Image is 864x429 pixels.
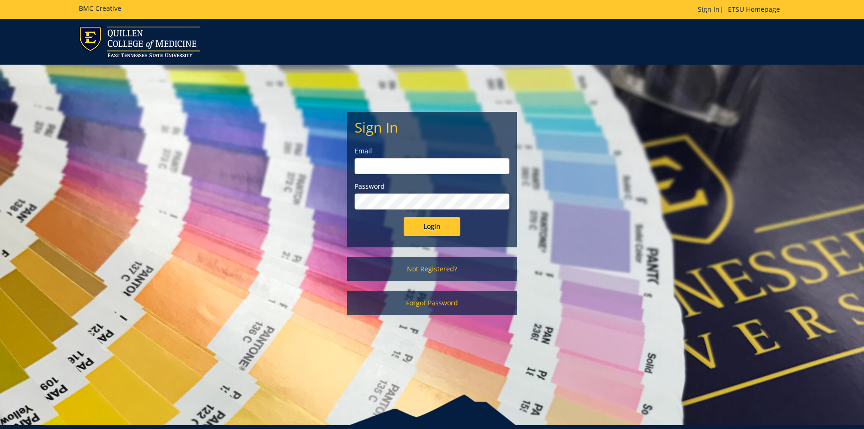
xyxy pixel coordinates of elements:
a: Not Registered? [347,257,517,281]
a: Forgot Password [347,291,517,315]
a: ETSU Homepage [723,5,785,14]
p: | [698,5,785,14]
img: ETSU logo [79,26,200,57]
label: Email [355,146,509,156]
h2: Sign In [355,119,509,135]
h5: BMC Creative [79,5,121,12]
a: Sign In [698,5,720,14]
label: Password [355,182,509,191]
input: Login [404,217,460,236]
